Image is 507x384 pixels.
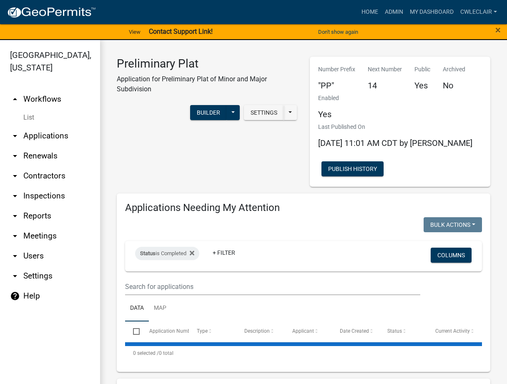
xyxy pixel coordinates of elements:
[10,94,20,104] i: arrow_drop_up
[10,131,20,141] i: arrow_drop_down
[125,278,420,295] input: Search for applications
[190,105,227,120] button: Builder
[495,25,501,35] button: Close
[10,251,20,261] i: arrow_drop_down
[10,211,20,221] i: arrow_drop_down
[10,191,20,201] i: arrow_drop_down
[125,343,482,364] div: 0 total
[340,328,369,334] span: Date Created
[358,4,382,20] a: Home
[149,28,213,35] strong: Contact Support Link!
[414,80,430,90] h5: Yes
[457,4,500,20] a: cwleclair
[140,250,156,256] span: Status
[10,151,20,161] i: arrow_drop_down
[244,328,270,334] span: Description
[206,245,242,260] a: + Filter
[379,321,427,341] datatable-header-cell: Status
[407,4,457,20] a: My Dashboard
[431,248,472,263] button: Columns
[10,171,20,181] i: arrow_drop_down
[10,271,20,281] i: arrow_drop_down
[318,138,472,148] span: [DATE] 11:01 AM CDT by [PERSON_NAME]
[125,202,482,214] h4: Applications Needing My Attention
[443,65,465,74] p: Archived
[495,24,501,36] span: ×
[318,94,339,103] p: Enabled
[368,65,402,74] p: Next Number
[387,328,402,334] span: Status
[10,291,20,301] i: help
[10,231,20,241] i: arrow_drop_down
[125,25,144,39] a: View
[427,321,475,341] datatable-header-cell: Current Activity
[321,161,384,176] button: Publish History
[321,166,384,173] wm-modal-confirm: Workflow Publish History
[318,80,355,90] h5: "PP"
[292,328,314,334] span: Applicant
[382,4,407,20] a: Admin
[117,74,297,94] p: Application for Preliminary Plat of Minor and Major Subdivision
[149,295,171,322] a: Map
[117,57,297,71] h3: Preliminary Plat
[133,350,159,356] span: 0 selected /
[318,123,472,131] p: Last Published On
[236,321,284,341] datatable-header-cell: Description
[125,321,141,341] datatable-header-cell: Select
[244,105,284,120] button: Settings
[141,321,188,341] datatable-header-cell: Application Number
[414,65,430,74] p: Public
[125,295,149,322] a: Data
[284,321,332,341] datatable-header-cell: Applicant
[197,328,208,334] span: Type
[318,65,355,74] p: Number Prefix
[424,217,482,232] button: Bulk Actions
[318,109,339,119] h5: Yes
[368,80,402,90] h5: 14
[435,328,470,334] span: Current Activity
[149,328,195,334] span: Application Number
[332,321,379,341] datatable-header-cell: Date Created
[189,321,236,341] datatable-header-cell: Type
[135,247,199,260] div: is Completed
[315,25,361,39] button: Don't show again
[443,80,465,90] h5: No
